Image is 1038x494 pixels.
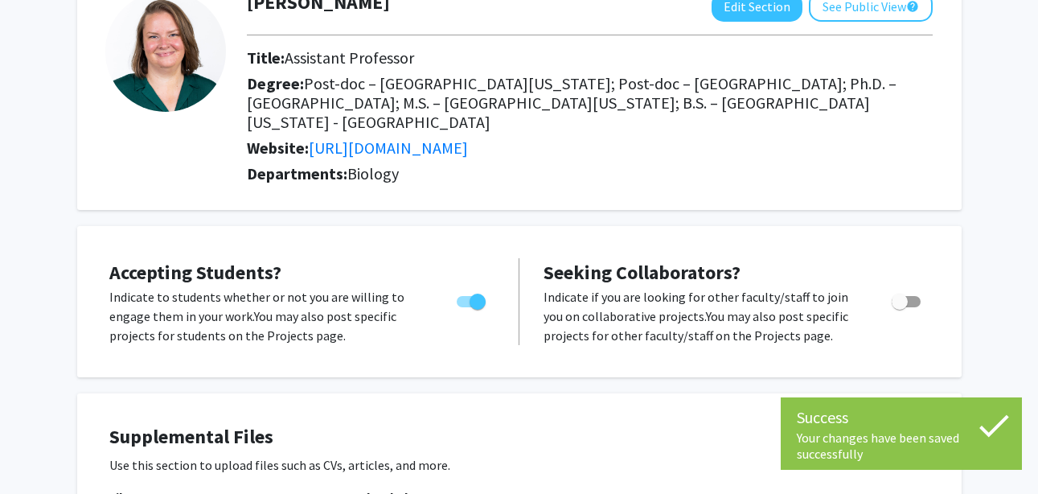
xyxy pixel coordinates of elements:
[797,405,1006,430] div: Success
[797,430,1006,462] div: Your changes have been saved successfully
[247,138,933,158] h2: Website:
[285,47,414,68] span: Assistant Professor
[544,287,861,345] p: Indicate if you are looking for other faculty/staff to join you on collaborative projects. You ma...
[109,260,281,285] span: Accepting Students?
[247,73,896,132] span: Post-doc – [GEOGRAPHIC_DATA][US_STATE]; Post-doc – [GEOGRAPHIC_DATA]; Ph.D. – [GEOGRAPHIC_DATA]; ...
[347,163,399,183] span: Biology
[235,164,945,183] h2: Departments:
[544,260,741,285] span: Seeking Collaborators?
[309,138,468,158] a: Opens in a new tab
[885,287,929,311] div: Toggle
[109,287,426,345] p: Indicate to students whether or not you are willing to engage them in your work. You may also pos...
[109,455,929,475] p: Use this section to upload files such as CVs, articles, and more.
[12,422,68,482] iframe: Chat
[109,426,929,449] h4: Supplemental Files
[247,74,933,132] h2: Degree:
[247,48,933,68] h2: Title:
[450,287,494,311] div: Toggle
